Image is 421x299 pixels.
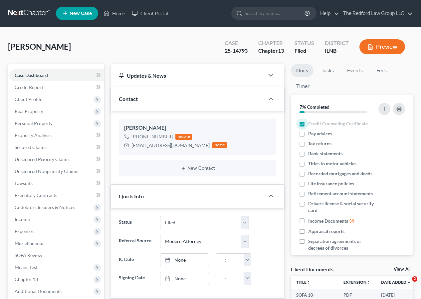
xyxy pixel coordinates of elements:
label: Signing Date [115,272,156,285]
span: Credit Report [15,84,43,90]
a: None [160,254,209,266]
a: View All [394,267,410,272]
span: Property Analysis [15,132,52,138]
div: [EMAIL_ADDRESS][DOMAIN_NAME] [131,142,210,149]
span: Titles to motor vehicles [308,160,356,167]
span: Executory Contracts [15,192,57,198]
div: Client Documents [291,266,333,273]
i: unfold_more [366,281,370,285]
a: Property Analysis [9,129,104,141]
span: Recorded mortgages and deeds [308,170,372,177]
input: -- : -- [216,272,244,285]
a: Help [317,7,339,19]
a: Events [342,64,368,77]
span: Quick Info [119,193,144,199]
label: Status [115,216,156,229]
div: Filed [295,47,314,55]
a: The Bedford Law Group LLC [340,7,413,19]
div: District [325,39,349,47]
button: New Contact [124,166,271,171]
div: Updates & News [119,72,256,79]
a: Lawsuits [9,177,104,189]
span: Client Profile [15,96,42,102]
div: [PHONE_NUMBER] [131,133,173,140]
div: [PERSON_NAME] [124,124,271,132]
span: Income Documents [308,218,348,224]
label: IC Date [115,253,156,267]
span: Real Property [15,108,43,114]
a: Timer [291,80,315,93]
input: -- : -- [216,254,244,266]
span: Personal Property [15,120,53,126]
span: Income [15,216,30,222]
div: mobile [175,134,192,140]
a: Executory Contracts [9,189,104,201]
a: Tasks [316,64,339,77]
span: Contact [119,96,138,102]
div: home [212,142,227,148]
div: Chapter [258,39,284,47]
span: Miscellaneous [15,240,44,246]
a: Unsecured Priority Claims [9,153,104,165]
iframe: Intercom live chat [398,276,414,292]
span: Unsecured Priority Claims [15,156,70,162]
label: Referral Source [115,235,156,248]
span: Life insurance policies [308,180,354,187]
span: Chapter 13 [15,276,38,282]
span: Tax returns [308,140,331,147]
span: Bank statements [308,150,342,157]
span: Appraisal reports [308,228,344,235]
span: Unsecured Nonpriority Claims [15,168,78,174]
span: Drivers license & social security card [308,200,377,214]
div: Case [225,39,248,47]
span: New Case [70,11,92,16]
span: Retirement account statements [308,190,373,197]
a: Credit Report [9,81,104,93]
span: Expenses [15,228,34,234]
a: Date Added expand_more [381,280,411,285]
a: Case Dashboard [9,69,104,81]
span: [PERSON_NAME] [8,42,71,51]
i: unfold_more [307,281,311,285]
span: 2 [412,276,417,282]
input: Search by name... [245,7,306,19]
div: Status [295,39,314,47]
span: Lawsuits [15,180,33,186]
span: Pay advices [308,130,332,137]
div: ILNB [325,47,349,55]
span: Codebtors Insiders & Notices [15,204,75,210]
span: Credit Counseling Certificate [308,120,368,127]
strong: 7% Completed [300,104,329,110]
span: 13 [278,47,284,54]
span: Secured Claims [15,144,47,150]
a: Client Portal [128,7,172,19]
a: Unsecured Nonpriority Claims [9,165,104,177]
a: Fees [371,64,392,77]
a: Secured Claims [9,141,104,153]
a: Titleunfold_more [296,280,311,285]
span: SOFA Review [15,252,42,258]
div: 25-14793 [225,47,248,55]
div: Chapter [258,47,284,55]
a: None [160,272,209,285]
span: Case Dashboard [15,72,48,78]
a: Docs [291,64,314,77]
a: Home [100,7,128,19]
a: Extensionunfold_more [343,280,370,285]
button: Preview [359,39,405,54]
span: Separation agreements or decrees of divorces [308,238,377,251]
span: Means Test [15,264,38,270]
a: SOFA Review [9,249,104,261]
span: Additional Documents [15,288,62,294]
